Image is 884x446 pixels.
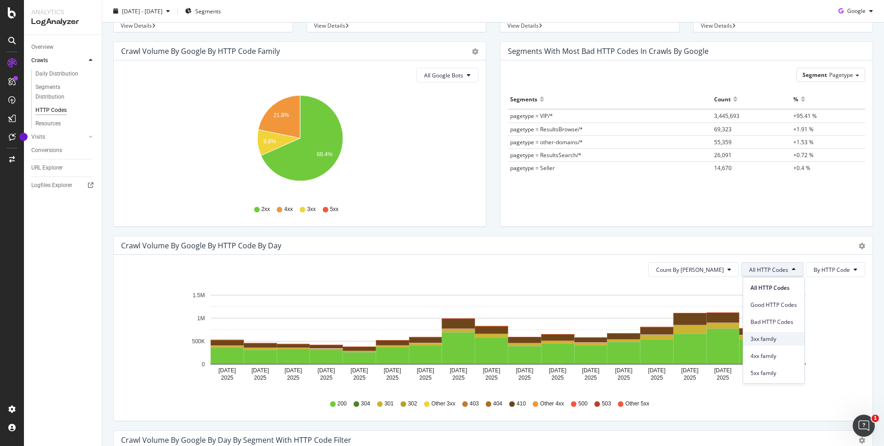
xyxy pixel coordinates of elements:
[314,22,345,29] span: View Details
[859,437,865,444] div: gear
[317,151,332,158] text: 68.4%
[814,266,850,274] span: By HTTP Code
[31,42,95,52] a: Overview
[31,17,94,27] div: LogAnalyzer
[578,400,587,408] span: 500
[701,22,732,29] span: View Details
[262,205,270,213] span: 2xx
[35,69,95,79] a: Daily Distribution
[450,367,467,374] text: [DATE]
[717,375,729,381] text: 2025
[516,367,533,374] text: [DATE]
[714,92,731,106] div: Count
[452,375,465,381] text: 2025
[750,352,797,360] span: 4xx family
[714,164,732,172] span: 14,670
[31,132,45,142] div: Visits
[803,71,827,79] span: Segment
[806,262,865,277] button: By HTTP Code
[485,375,498,381] text: 2025
[35,69,78,79] div: Daily Distribution
[254,375,267,381] text: 2025
[470,400,479,408] span: 403
[750,335,797,343] span: 3xx family
[353,375,366,381] text: 2025
[853,415,875,437] iframe: Intercom live chat
[517,400,526,408] span: 410
[714,125,732,133] span: 69,323
[31,7,94,17] div: Analytics
[121,241,281,250] div: Crawl Volume by google by HTTP Code by Day
[617,375,630,381] text: 2025
[750,301,797,309] span: Good HTTP Codes
[121,47,280,56] div: Crawl Volume by google by HTTP Code Family
[251,367,269,374] text: [DATE]
[493,400,502,408] span: 404
[483,367,500,374] text: [DATE]
[35,119,61,129] div: Resources
[273,112,289,118] text: 21.8%
[35,82,87,102] div: Segments Distribution
[192,292,205,299] text: 1.5M
[121,284,865,391] div: A chart.
[648,262,739,277] button: Count By [PERSON_NAME]
[122,7,163,15] span: [DATE] - [DATE]
[197,315,205,322] text: 1M
[615,367,633,374] text: [DATE]
[337,400,347,408] span: 200
[218,367,236,374] text: [DATE]
[416,68,478,82] button: All Google Bots
[510,92,537,106] div: Segments
[510,125,583,133] span: pagetype = ResultsBrowse/*
[35,106,95,115] a: HTTP Codes
[714,367,732,374] text: [DATE]
[31,56,48,65] div: Crawls
[31,163,95,173] a: URL Explorer
[510,112,553,120] span: pagetype = VIP/*
[507,22,539,29] span: View Details
[510,151,582,159] span: pagetype = ResultsSearch/*
[750,318,797,326] span: Bad HTTP Codes
[424,71,463,79] span: All Google Bots
[835,4,877,18] button: Google
[202,361,205,368] text: 0
[681,367,698,374] text: [DATE]
[510,164,555,172] span: pagetype = Seller
[549,367,566,374] text: [DATE]
[648,367,666,374] text: [DATE]
[285,367,302,374] text: [DATE]
[307,205,316,213] span: 3xx
[195,7,221,15] span: Segments
[110,4,174,18] button: [DATE] - [DATE]
[31,132,86,142] a: Visits
[872,415,879,422] span: 1
[540,400,564,408] span: Other 4xx
[651,375,663,381] text: 2025
[793,151,814,159] span: +0.72 %
[121,22,152,29] span: View Details
[121,435,351,445] div: Crawl Volume by google by Day by Segment with HTTP Code Filter
[714,151,732,159] span: 26,091
[320,375,332,381] text: 2025
[417,367,434,374] text: [DATE]
[847,7,866,15] span: Google
[263,139,276,145] text: 9.8%
[472,48,478,55] div: gear
[35,82,95,102] a: Segments Distribution
[318,367,335,374] text: [DATE]
[121,90,478,197] svg: A chart.
[35,119,95,129] a: Resources
[793,138,814,146] span: +1.53 %
[221,375,233,381] text: 2025
[585,375,597,381] text: 2025
[330,205,339,213] span: 5xx
[552,375,564,381] text: 2025
[602,400,611,408] span: 503
[714,138,732,146] span: 55,359
[31,146,95,155] a: Conversions
[859,243,865,249] div: gear
[408,400,417,408] span: 302
[31,163,63,173] div: URL Explorer
[31,181,72,190] div: Logfiles Explorer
